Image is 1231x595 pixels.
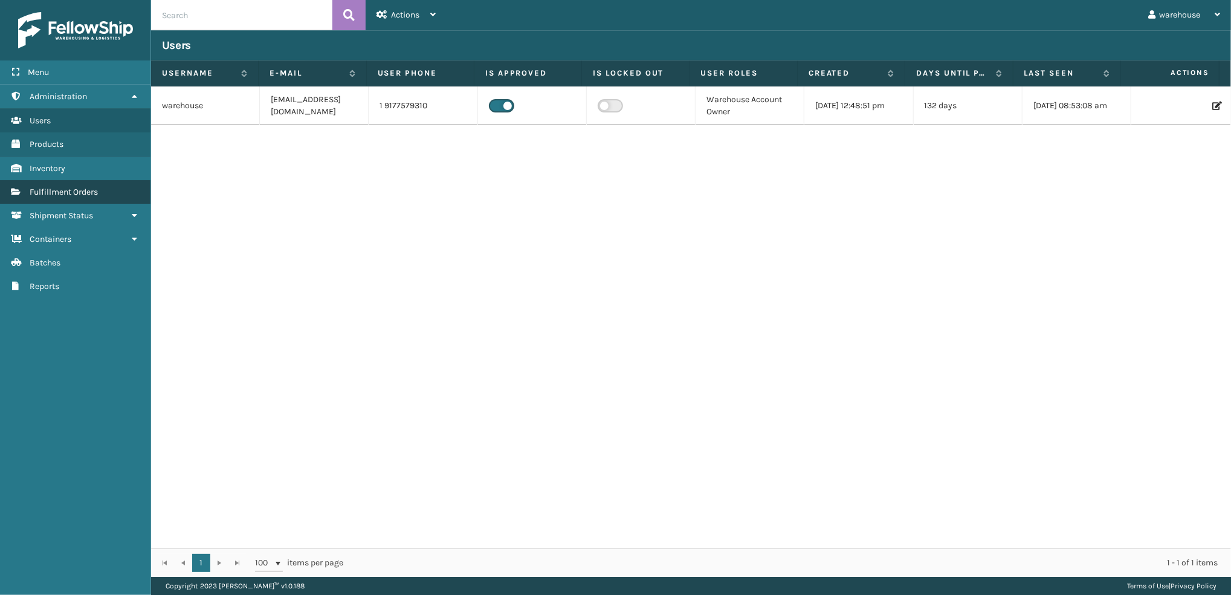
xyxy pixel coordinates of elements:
[260,86,369,125] td: [EMAIL_ADDRESS][DOMAIN_NAME]
[30,91,87,102] span: Administration
[192,554,210,572] a: 1
[30,258,60,268] span: Batches
[30,139,63,149] span: Products
[162,68,235,79] label: Username
[391,10,419,20] span: Actions
[270,68,343,79] label: E-mail
[30,115,51,126] span: Users
[369,86,477,125] td: 1 9177579310
[360,557,1218,569] div: 1 - 1 of 1 items
[255,557,273,569] span: 100
[30,234,71,244] span: Containers
[28,67,49,77] span: Menu
[18,12,133,48] img: logo
[1127,577,1216,595] div: |
[485,68,570,79] label: Is Approved
[1127,582,1169,590] a: Terms of Use
[804,86,913,125] td: [DATE] 12:48:51 pm
[1171,582,1216,590] a: Privacy Policy
[30,210,93,221] span: Shipment Status
[1212,102,1220,110] i: Edit
[701,68,786,79] label: User Roles
[696,86,804,125] td: Warehouse Account Owner
[378,68,463,79] label: User phone
[1023,86,1131,125] td: [DATE] 08:53:08 am
[255,554,343,572] span: items per page
[151,86,260,125] td: warehouse
[30,163,65,174] span: Inventory
[914,86,1023,125] td: 132 days
[593,68,678,79] label: Is Locked Out
[30,187,98,197] span: Fulfillment Orders
[916,68,989,79] label: Days until password expires
[162,38,191,53] h3: Users
[30,281,59,291] span: Reports
[166,577,305,595] p: Copyright 2023 [PERSON_NAME]™ v 1.0.188
[1024,68,1097,79] label: Last Seen
[1125,63,1216,83] span: Actions
[809,68,882,79] label: Created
